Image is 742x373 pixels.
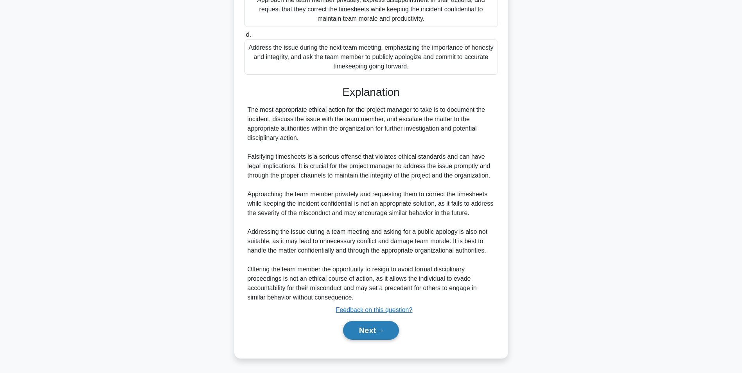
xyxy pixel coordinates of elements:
button: Next [343,321,399,340]
div: Address the issue during the next team meeting, emphasizing the importance of honesty and integri... [244,39,498,75]
a: Feedback on this question? [336,307,413,313]
h3: Explanation [249,86,493,99]
span: d. [246,31,251,38]
div: The most appropriate ethical action for the project manager to take is to document the incident, ... [248,105,495,302]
